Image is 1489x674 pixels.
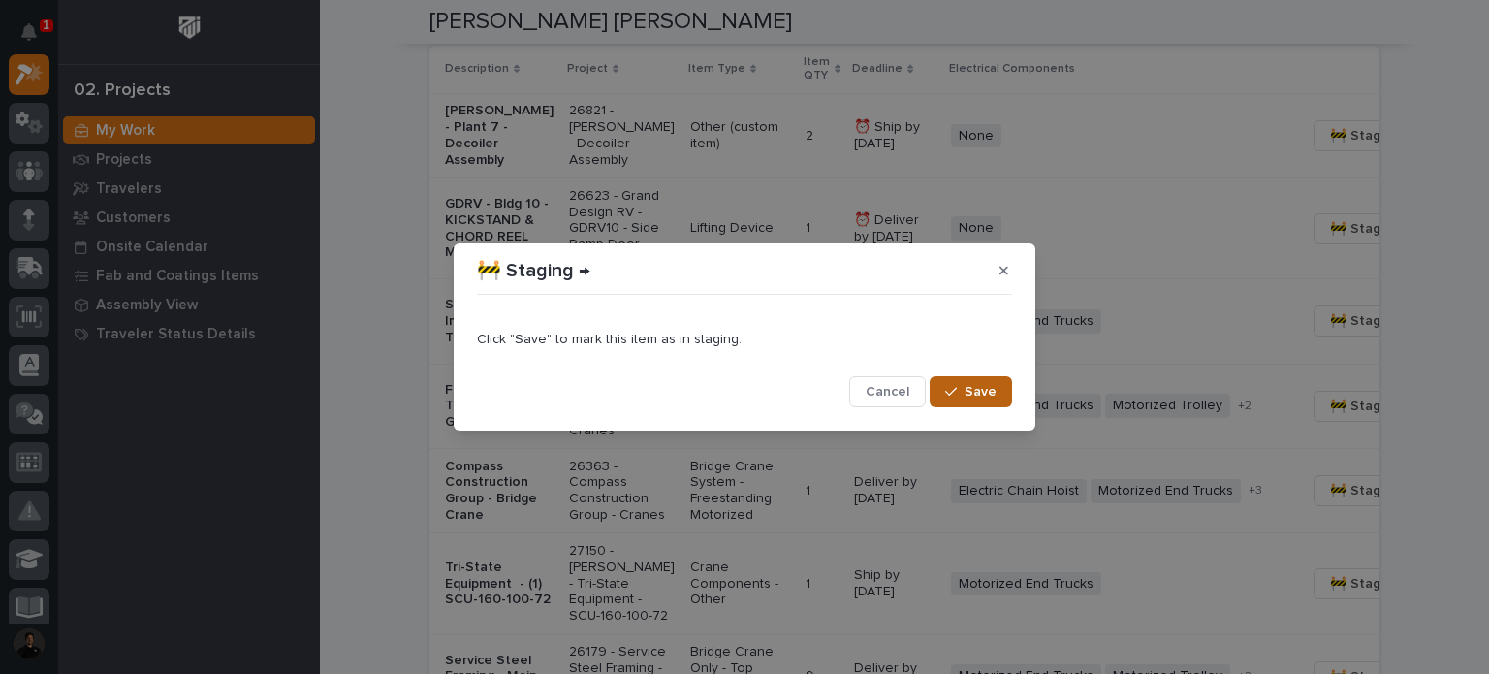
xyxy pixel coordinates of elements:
span: Cancel [866,383,909,401]
button: Save [930,376,1012,407]
span: Save [965,383,997,401]
p: Click "Save" to mark this item as in staging. [477,332,1012,348]
button: Cancel [849,376,926,407]
p: 🚧 Staging → [477,259,590,282]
